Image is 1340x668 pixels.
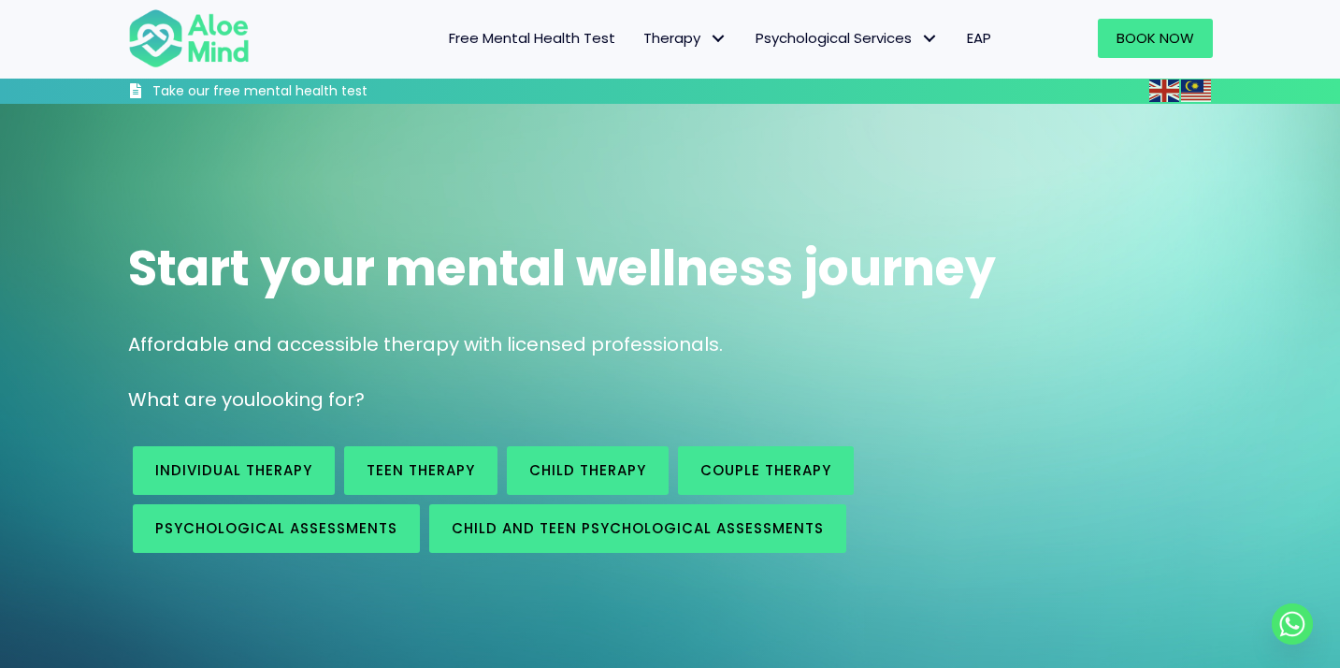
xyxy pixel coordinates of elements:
span: looking for? [255,386,365,413]
span: What are you [128,386,255,413]
span: Free Mental Health Test [449,28,615,48]
a: Book Now [1098,19,1213,58]
span: Psychological assessments [155,518,397,538]
a: Psychological ServicesPsychological Services: submenu [742,19,953,58]
span: Psychological Services: submenu [916,25,944,52]
a: Individual therapy [133,446,335,495]
span: Child and Teen Psychological assessments [452,518,824,538]
span: Couple therapy [700,460,831,480]
a: Teen Therapy [344,446,497,495]
a: EAP [953,19,1005,58]
p: Affordable and accessible therapy with licensed professionals. [128,331,1213,358]
a: Child and Teen Psychological assessments [429,504,846,553]
span: Start your mental wellness journey [128,234,996,302]
img: en [1149,80,1179,102]
a: TherapyTherapy: submenu [629,19,742,58]
a: Take our free mental health test [128,82,468,104]
h3: Take our free mental health test [152,82,468,101]
img: Aloe mind Logo [128,7,250,69]
a: Child Therapy [507,446,669,495]
span: Therapy [643,28,728,48]
a: Free Mental Health Test [435,19,629,58]
span: Individual therapy [155,460,312,480]
a: Psychological assessments [133,504,420,553]
span: Teen Therapy [367,460,475,480]
nav: Menu [274,19,1005,58]
img: ms [1181,80,1211,102]
a: Couple therapy [678,446,854,495]
span: Psychological Services [756,28,939,48]
a: Whatsapp [1272,603,1313,645]
span: Child Therapy [529,460,646,480]
span: EAP [967,28,991,48]
span: Book Now [1117,28,1194,48]
span: Therapy: submenu [705,25,732,52]
a: Malay [1181,80,1213,101]
a: English [1149,80,1181,101]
